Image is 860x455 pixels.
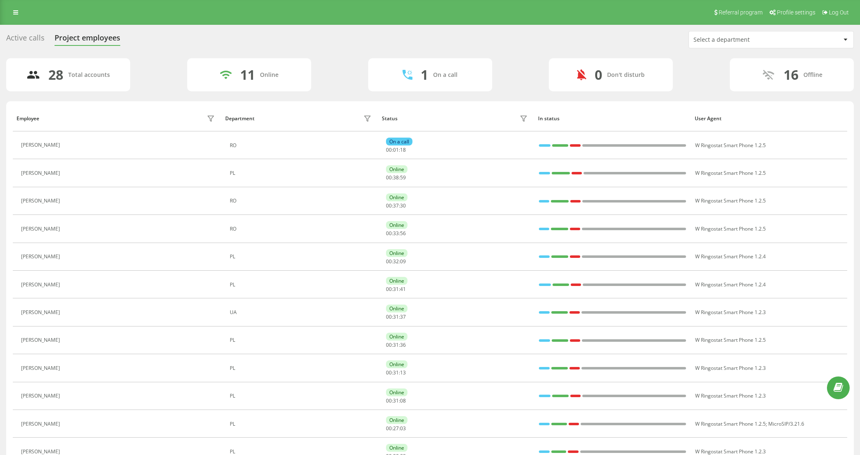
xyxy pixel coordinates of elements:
[393,146,399,153] span: 01
[386,314,406,320] div: : :
[230,254,374,260] div: PL
[21,282,62,288] div: [PERSON_NAME]
[695,253,766,260] span: W Ringostat Smart Phone 1.2.4
[400,313,406,320] span: 37
[386,286,406,292] div: : :
[433,71,457,79] div: On a call
[21,254,62,260] div: [PERSON_NAME]
[386,175,406,181] div: : :
[695,336,766,343] span: W Ringostat Smart Phone 1.2.5
[386,398,406,404] div: : :
[393,425,399,432] span: 27
[393,397,399,404] span: 31
[400,202,406,209] span: 30
[386,313,392,320] span: 00
[21,393,62,399] div: [PERSON_NAME]
[695,225,766,232] span: W Ringostat Smart Phone 1.2.5
[21,198,62,204] div: [PERSON_NAME]
[393,341,399,348] span: 31
[386,286,392,293] span: 00
[230,282,374,288] div: PL
[386,259,406,264] div: : :
[829,9,849,16] span: Log Out
[386,147,406,153] div: : :
[777,9,815,16] span: Profile settings
[768,420,804,427] span: MicroSIP/3.21.6
[230,170,374,176] div: PL
[393,369,399,376] span: 31
[695,197,766,204] span: W Ringostat Smart Phone 1.2.5
[21,310,62,315] div: [PERSON_NAME]
[386,360,407,368] div: Online
[400,425,406,432] span: 03
[230,421,374,427] div: PL
[386,174,392,181] span: 00
[695,169,766,176] span: W Ringostat Smart Phone 1.2.5
[386,426,406,431] div: : :
[695,364,766,372] span: W Ringostat Smart Phone 1.2.3
[386,138,412,145] div: On a call
[386,165,407,173] div: Online
[386,221,407,229] div: Online
[21,142,62,148] div: [PERSON_NAME]
[48,67,63,83] div: 28
[382,116,398,121] div: Status
[6,33,45,46] div: Active calls
[386,370,406,376] div: : :
[386,341,392,348] span: 00
[400,230,406,237] span: 56
[230,310,374,315] div: UA
[386,277,407,285] div: Online
[386,397,392,404] span: 00
[400,369,406,376] span: 13
[21,337,62,343] div: [PERSON_NAME]
[386,425,392,432] span: 00
[386,388,407,396] div: Online
[21,365,62,371] div: [PERSON_NAME]
[400,258,406,265] span: 09
[230,449,374,455] div: PL
[230,393,374,399] div: PL
[386,369,392,376] span: 00
[693,36,792,43] div: Select a department
[695,142,766,149] span: W Ringostat Smart Phone 1.2.5
[393,258,399,265] span: 32
[386,342,406,348] div: : :
[695,281,766,288] span: W Ringostat Smart Phone 1.2.4
[393,313,399,320] span: 31
[386,305,407,312] div: Online
[695,420,766,427] span: W Ringostat Smart Phone 1.2.5
[386,193,407,201] div: Online
[230,226,374,232] div: RO
[595,67,602,83] div: 0
[386,258,392,265] span: 00
[386,203,406,209] div: : :
[386,231,406,236] div: : :
[421,67,428,83] div: 1
[784,67,798,83] div: 16
[393,202,399,209] span: 37
[21,421,62,427] div: [PERSON_NAME]
[55,33,120,46] div: Project employees
[803,71,822,79] div: Offline
[225,116,255,121] div: Department
[400,174,406,181] span: 59
[386,146,392,153] span: 00
[695,116,843,121] div: User Agent
[386,416,407,424] div: Online
[386,230,392,237] span: 00
[21,226,62,232] div: [PERSON_NAME]
[719,9,762,16] span: Referral program
[21,170,62,176] div: [PERSON_NAME]
[230,337,374,343] div: PL
[386,202,392,209] span: 00
[695,309,766,316] span: W Ringostat Smart Phone 1.2.3
[695,392,766,399] span: W Ringostat Smart Phone 1.2.3
[607,71,645,79] div: Don't disturb
[230,198,374,204] div: RO
[400,146,406,153] span: 18
[400,397,406,404] span: 08
[230,143,374,148] div: RO
[240,67,255,83] div: 11
[400,286,406,293] span: 41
